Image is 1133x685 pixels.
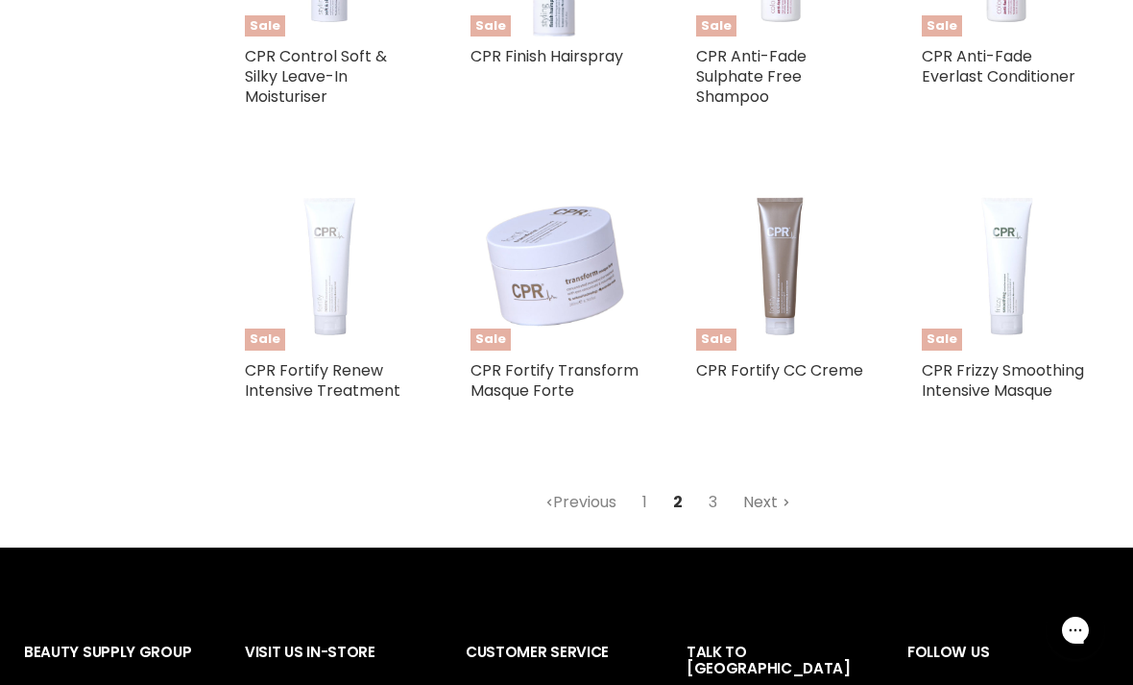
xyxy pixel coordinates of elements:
[245,183,413,351] a: CPR Fortify Renew Intensive TreatmentSale
[696,359,863,381] a: CPR Fortify CC Creme
[922,45,1075,87] a: CPR Anti-Fade Everlast Conditioner
[696,329,736,351] span: Sale
[535,485,627,520] a: Previous
[245,359,400,402] a: CPR Fortify Renew Intensive Treatment
[922,183,1090,351] a: CPR Frizzy Smoothing Intensive MasqueSale
[245,329,285,351] span: Sale
[922,15,962,37] span: Sale
[470,183,639,351] a: CPR Fortify Transform Masque ForteSale
[696,45,807,108] a: CPR Anti-Fade Sulphate Free Shampoo
[696,183,864,351] a: CPR Fortify CC CremeSale
[470,15,511,37] span: Sale
[663,485,693,520] span: 2
[245,45,387,108] a: CPR Control Soft & Silky Leave-In Moisturiser
[470,329,511,351] span: Sale
[245,183,413,351] img: CPR Fortify Renew Intensive Treatment
[922,359,1084,402] a: CPR Frizzy Smoothing Intensive Masque
[245,15,285,37] span: Sale
[696,183,864,351] img: CPR Fortify CC Creme
[1037,595,1114,666] iframe: Gorgias live chat messenger
[922,329,962,351] span: Sale
[733,485,801,520] a: Next
[470,183,639,351] img: CPR Fortify Transform Masque Forte
[698,485,728,520] a: 3
[922,183,1090,351] img: CPR Frizzy Smoothing Intensive Masque
[470,359,639,402] a: CPR Fortify Transform Masque Forte
[632,485,658,520] a: 1
[696,15,736,37] span: Sale
[470,45,623,67] a: CPR Finish Hairspray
